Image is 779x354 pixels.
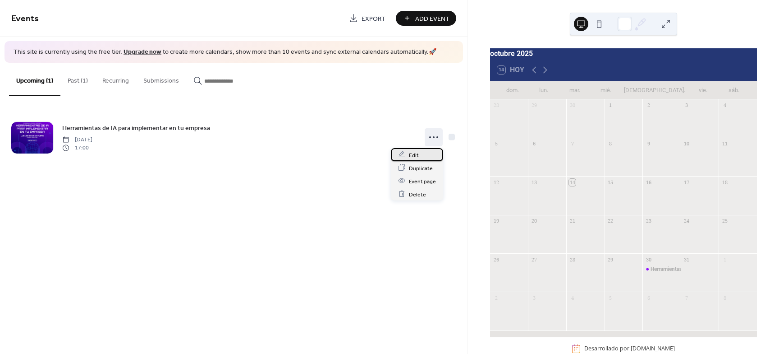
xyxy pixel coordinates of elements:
div: 8 [721,294,728,301]
span: Edit [409,150,419,160]
div: 6 [645,294,652,301]
div: [DEMOGRAPHIC_DATA]. [622,81,687,99]
div: 2 [493,294,499,301]
div: 4 [721,102,728,109]
div: 29 [531,102,537,109]
div: 13 [531,179,537,186]
span: Delete [409,190,426,199]
div: mar. [559,81,591,99]
div: 5 [607,294,614,301]
div: 26 [493,256,499,263]
span: Event page [409,177,436,186]
div: 22 [607,218,614,224]
div: 30 [569,102,576,109]
div: octubre 2025 [490,48,757,59]
div: 30 [645,256,652,263]
div: 9 [645,140,652,147]
button: Add Event [396,11,456,26]
span: [DATE] [62,135,92,144]
span: Export [362,14,385,23]
div: Herramientas de IA para implementar en tu empresa [642,265,681,273]
button: Past (1) [60,63,95,95]
div: 10 [683,140,690,147]
div: 21 [569,218,576,224]
div: 17 [683,179,690,186]
span: Add Event [415,14,449,23]
div: 24 [683,218,690,224]
div: 7 [683,294,690,301]
div: dom. [497,81,528,99]
div: 23 [645,218,652,224]
span: Duplicate [409,163,433,173]
div: 27 [531,256,537,263]
div: 4 [569,294,576,301]
div: 2 [645,102,652,109]
span: 17:00 [62,144,92,152]
div: 6 [531,140,537,147]
div: lun. [528,81,559,99]
span: This site is currently using the free tier. to create more calendars, show more than 10 events an... [14,48,436,57]
button: Upcoming (1) [9,63,60,96]
div: 1 [607,102,614,109]
a: Herramientas de IA para implementar en tu empresa [62,123,210,133]
div: 20 [531,218,537,224]
div: vie. [687,81,719,99]
div: 11 [721,140,728,147]
div: sáb. [719,81,750,99]
div: 8 [607,140,614,147]
div: mié. [591,81,622,99]
div: 18 [721,179,728,186]
div: 5 [493,140,499,147]
div: 28 [569,256,576,263]
div: 14 [569,179,576,186]
div: 31 [683,256,690,263]
a: Export [342,11,392,26]
a: [DOMAIN_NAME] [631,345,675,353]
button: Recurring [95,63,136,95]
div: 12 [493,179,499,186]
div: 15 [607,179,614,186]
button: Submissions [136,63,186,95]
div: Herramientas de IA para implementar en tu empresa [651,265,774,273]
div: 7 [569,140,576,147]
div: 1 [721,256,728,263]
div: 3 [531,294,537,301]
div: 19 [493,218,499,224]
div: 29 [607,256,614,263]
div: 16 [645,179,652,186]
div: Desarrollado por [584,345,675,353]
div: 3 [683,102,690,109]
div: 28 [493,102,499,109]
div: 25 [721,218,728,224]
a: Upgrade now [124,46,161,58]
span: Events [11,10,39,28]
